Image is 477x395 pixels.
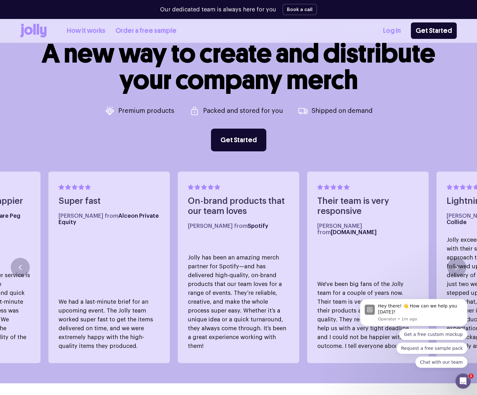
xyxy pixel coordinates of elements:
[282,4,317,15] button: Book a call
[203,108,283,114] p: Packed and stored for you
[317,280,418,350] p: We've been big fans of the Jolly team for a couple of years now. Their team is very responsive, a...
[188,223,289,229] h5: [PERSON_NAME] from
[160,5,276,14] p: Our dedicated team is always here for you
[59,196,160,206] h4: Super fast
[350,293,477,372] iframe: Intercom notifications message
[115,26,177,36] a: Order a free sample
[312,108,373,114] p: Shipped on demand
[317,223,418,235] h5: [PERSON_NAME] from
[455,374,471,389] iframe: Intercom live chat
[248,223,268,229] span: Spotify
[411,22,457,39] a: Get Started
[211,129,266,151] a: Get Started
[383,26,401,36] a: Log In
[59,297,160,350] p: We had a last-minute brief for an upcoming event. The Jolly team worked super fast to get the ite...
[188,253,289,350] p: Jolly has been an amazing merch partner for Spotify—and has delivered high-quality, on-brand prod...
[59,213,160,225] h5: [PERSON_NAME] from
[42,40,435,93] h1: A new way to create and distribute your company merch
[317,196,418,216] h4: Their team is very responsive
[331,229,377,235] span: [DOMAIN_NAME]
[188,196,289,216] h4: On-brand products that our team loves
[468,374,474,379] span: 1
[67,26,105,36] a: How it works
[118,108,174,114] p: Premium products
